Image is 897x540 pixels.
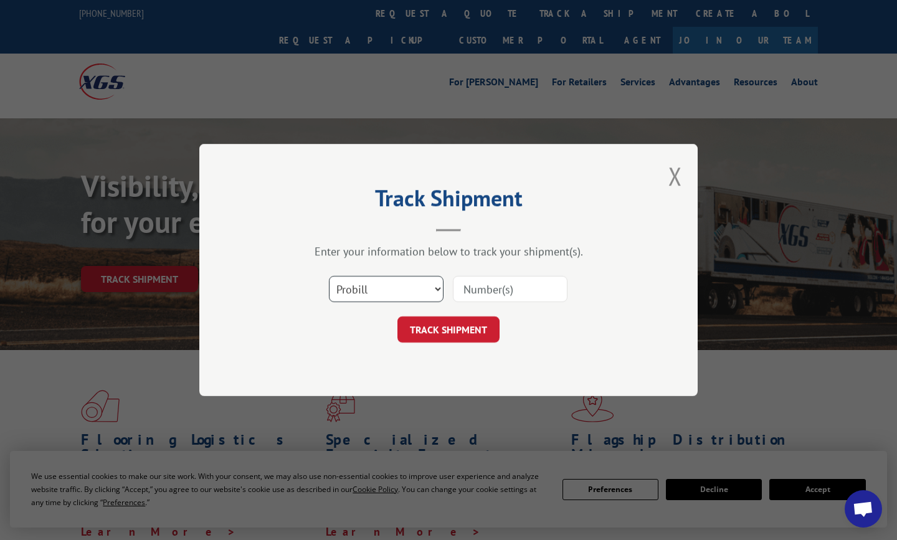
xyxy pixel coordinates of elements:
input: Number(s) [453,276,567,302]
button: Close modal [668,159,682,192]
div: Enter your information below to track your shipment(s). [262,244,635,258]
div: Open chat [845,490,882,528]
h2: Track Shipment [262,189,635,213]
button: TRACK SHIPMENT [397,316,500,343]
